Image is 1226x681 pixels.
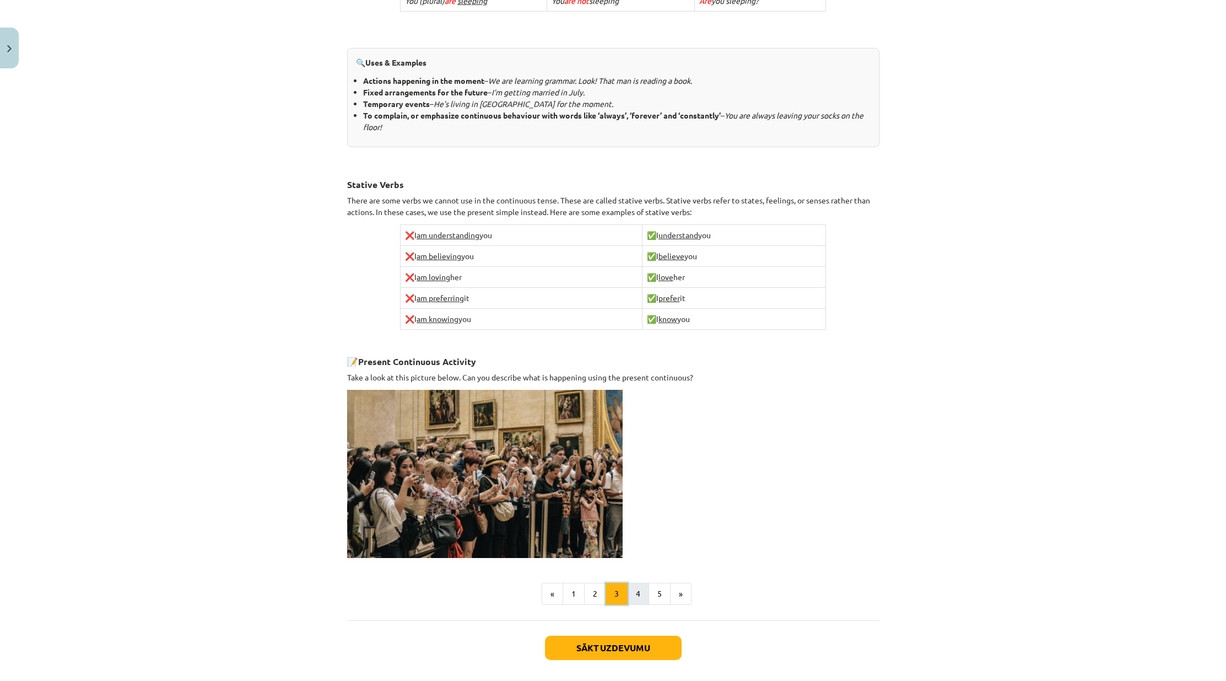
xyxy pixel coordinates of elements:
[363,98,871,110] li: –
[405,272,414,282] span: ❌
[647,251,656,261] span: ✅
[647,314,656,324] span: ✅
[363,75,871,87] li: –
[658,314,677,324] u: know
[670,583,692,605] button: »
[658,293,680,303] u: prefer
[417,230,479,240] u: am understanding
[647,272,656,282] span: ✅
[417,293,464,303] u: am preferring
[417,314,458,324] u: am knowing
[642,288,825,309] td: I it
[363,110,871,133] li: –
[642,225,825,246] td: I you
[363,110,863,132] i: You are always leaving your socks on the floor!
[405,314,414,324] span: ❌
[401,267,642,288] td: I her
[347,195,879,218] p: There are some verbs we cannot use in the continuous tense. These are called stative verbs. Stati...
[658,251,684,261] u: believe
[492,87,585,97] i: I’m getting married in July.
[363,76,484,85] b: Actions happening in the moment
[488,76,692,85] i: We are learning grammar. Look! That man is reading a book.
[627,583,649,605] button: 4
[363,110,721,120] b: To complain, or emphasize continuous behaviour with words like ‘always’, ‘forever’ and ‘constantly’
[563,583,585,605] button: 1
[642,267,825,288] td: I her
[401,288,642,309] td: I it
[647,230,656,240] span: ✅
[606,583,628,605] button: 3
[401,246,642,267] td: I you
[658,230,698,240] u: understand
[434,99,613,109] i: He’s living in [GEOGRAPHIC_DATA] for the moment.
[405,230,414,240] span: ❌
[356,57,871,68] p: 🔍
[347,372,879,383] p: Take a look at this picture below. Can you describe what is happening using the present continuous?
[649,583,671,605] button: 5
[542,583,563,605] button: «
[642,309,825,330] td: I you
[545,636,682,660] button: Sākt uzdevumu
[401,309,642,330] td: I you
[417,272,450,282] u: am loving
[401,225,642,246] td: I you
[347,583,879,605] nav: Page navigation example
[417,251,461,261] u: am believing
[347,179,404,190] strong: Stative Verbs
[642,246,825,267] td: I you
[365,57,426,67] strong: Uses & Examples
[363,99,430,109] b: Temporary events
[647,293,656,303] span: ✅
[405,251,414,261] span: ❌
[363,87,871,98] li: –
[347,348,879,368] h3: 📝
[7,45,12,52] img: icon-close-lesson-0947bae3869378f0d4975bcd49f059093ad1ed9edebbc8119c70593378902aed.svg
[658,272,673,282] u: love
[358,356,476,367] strong: Present Continuous Activity
[405,293,414,303] span: ❌
[584,583,606,605] button: 2
[363,87,488,97] b: Fixed arrangements for the future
